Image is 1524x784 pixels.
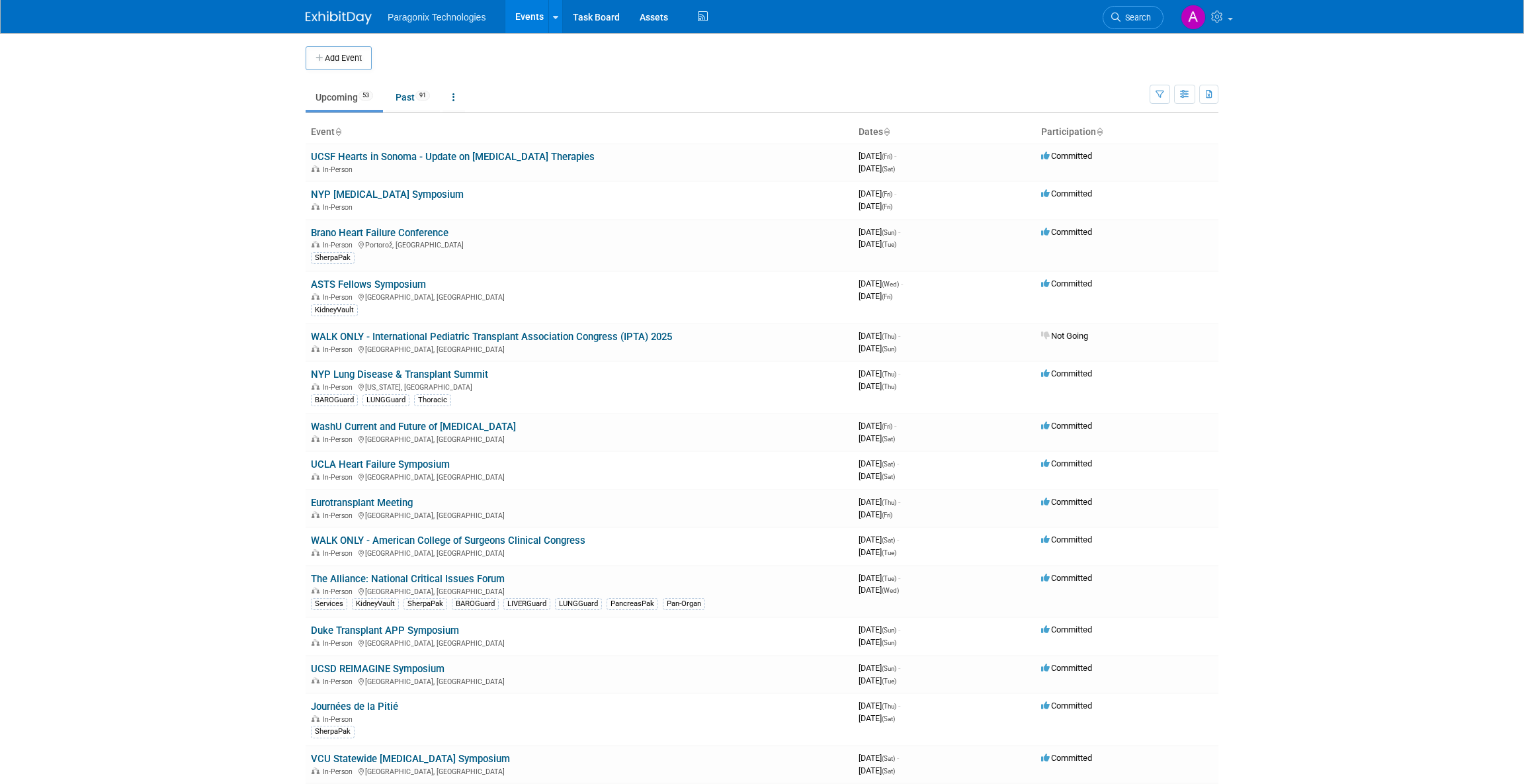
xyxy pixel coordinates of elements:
[311,625,459,636] a: Duke Transplant APP Symposium
[1041,701,1092,711] span: Committed
[859,421,896,431] span: [DATE]
[311,637,848,648] div: [GEOGRAPHIC_DATA], [GEOGRAPHIC_DATA]
[359,91,373,101] span: 53
[1041,625,1092,634] span: Committed
[311,291,848,302] div: [GEOGRAPHIC_DATA], [GEOGRAPHIC_DATA]
[1041,369,1092,378] span: Committed
[897,458,899,468] span: -
[386,85,440,110] a: Past91
[898,573,900,583] span: -
[859,331,900,341] span: [DATE]
[882,575,896,582] span: (Tue)
[311,497,413,509] a: Eurotransplant Meeting
[859,189,896,198] span: [DATE]
[362,394,409,406] div: LUNGGuard
[1041,421,1092,431] span: Committed
[1103,6,1164,29] a: Search
[859,713,895,723] span: [DATE]
[323,639,357,648] span: In-Person
[883,126,890,137] a: Sort by Start Date
[1041,227,1092,237] span: Committed
[323,345,357,354] span: In-Person
[306,46,372,70] button: Add Event
[894,421,896,431] span: -
[323,767,357,776] span: In-Person
[898,701,900,711] span: -
[898,369,900,378] span: -
[311,509,848,520] div: [GEOGRAPHIC_DATA], [GEOGRAPHIC_DATA]
[311,239,848,249] div: Portorož, [GEOGRAPHIC_DATA]
[311,765,848,776] div: [GEOGRAPHIC_DATA], [GEOGRAPHIC_DATA]
[859,239,896,249] span: [DATE]
[311,535,585,546] a: WALK ONLY - American College of Surgeons Clinical Congress
[503,598,550,610] div: LIVERGuard
[1121,13,1151,22] span: Search
[882,203,892,210] span: (Fri)
[452,598,499,610] div: BAROGuard
[311,458,450,470] a: UCLA Heart Failure Symposium
[859,433,895,443] span: [DATE]
[312,639,319,646] img: In-Person Event
[352,598,399,610] div: KidneyVault
[859,343,896,353] span: [DATE]
[311,701,398,713] a: Journées de la Pitié
[323,293,357,302] span: In-Person
[312,767,319,774] img: In-Person Event
[312,677,319,684] img: In-Person Event
[323,588,357,596] span: In-Person
[882,665,896,672] span: (Sun)
[1041,497,1092,507] span: Committed
[1041,458,1092,468] span: Committed
[898,625,900,634] span: -
[882,537,895,544] span: (Sat)
[312,715,319,722] img: In-Person Event
[403,598,447,610] div: SherpaPak
[323,715,357,724] span: In-Person
[311,598,347,610] div: Services
[312,165,319,172] img: In-Person Event
[311,304,358,316] div: KidneyVault
[898,227,900,237] span: -
[882,333,896,340] span: (Thu)
[311,381,848,392] div: [US_STATE], [GEOGRAPHIC_DATA]
[882,587,899,594] span: (Wed)
[323,435,357,444] span: In-Person
[415,91,430,101] span: 91
[897,753,899,763] span: -
[312,293,319,300] img: In-Person Event
[859,535,899,544] span: [DATE]
[335,126,341,137] a: Sort by Event Name
[859,573,900,583] span: [DATE]
[859,471,895,481] span: [DATE]
[306,11,372,24] img: ExhibitDay
[882,281,899,288] span: (Wed)
[859,227,900,237] span: [DATE]
[607,598,658,610] div: PancreasPak
[882,511,892,519] span: (Fri)
[882,229,896,236] span: (Sun)
[311,331,672,343] a: WALK ONLY - International Pediatric Transplant Association Congress (IPTA) 2025
[311,421,516,433] a: WashU Current and Future of [MEDICAL_DATA]
[312,345,319,352] img: In-Person Event
[323,383,357,392] span: In-Person
[1041,189,1092,198] span: Committed
[311,433,848,444] div: [GEOGRAPHIC_DATA], [GEOGRAPHIC_DATA]
[312,511,319,518] img: In-Person Event
[882,767,895,775] span: (Sat)
[859,279,903,288] span: [DATE]
[312,588,319,594] img: In-Person Event
[1041,279,1092,288] span: Committed
[853,121,1036,144] th: Dates
[312,549,319,556] img: In-Person Event
[859,585,899,595] span: [DATE]
[311,663,444,675] a: UCSD REIMAGINE Symposium
[882,241,896,248] span: (Tue)
[1181,5,1206,30] img: Adam Lafreniere
[859,675,896,685] span: [DATE]
[312,383,319,390] img: In-Person Event
[859,497,900,507] span: [DATE]
[882,677,896,685] span: (Tue)
[882,703,896,710] span: (Thu)
[882,549,896,556] span: (Tue)
[312,241,319,247] img: In-Person Event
